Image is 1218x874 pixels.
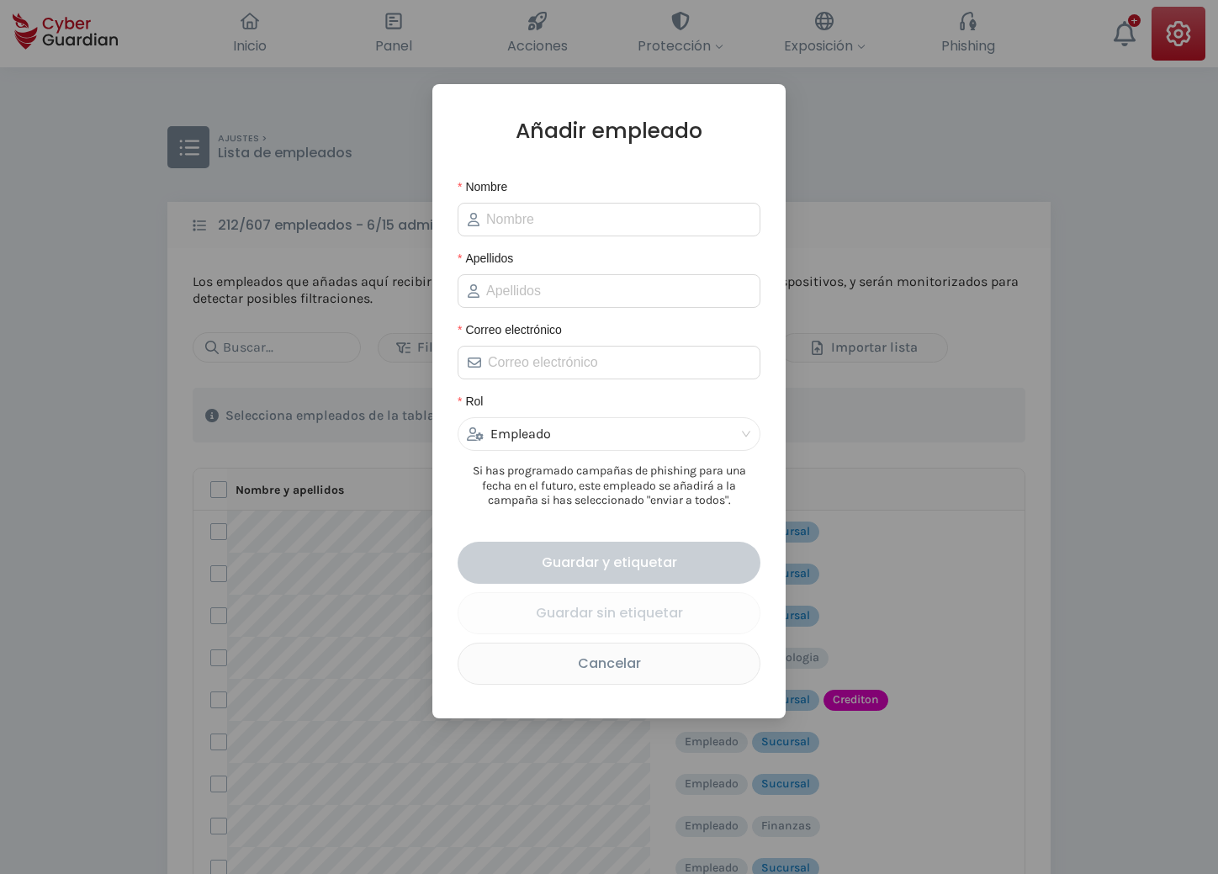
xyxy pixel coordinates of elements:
input: Nombre [486,209,750,230]
p: Si has programado campañas de phishing para una fecha en el futuro, este empleado se añadirá a la... [458,463,760,508]
div: Guardar y etiquetar [470,552,748,573]
label: Nombre [458,177,519,196]
label: Rol [458,392,495,411]
button: Cancelar [458,643,760,685]
input: Correo electrónico [488,352,750,373]
h1: Añadir empleado [458,118,760,144]
div: Empleado [467,418,736,450]
input: Apellidos [486,281,750,301]
button: Guardar sin etiquetar [458,592,760,634]
div: Guardar sin etiquetar [471,602,747,623]
label: Apellidos [458,249,525,267]
div: Cancelar [471,653,747,674]
label: Correo electrónico [458,320,574,339]
button: Guardar y etiquetar [458,542,760,584]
